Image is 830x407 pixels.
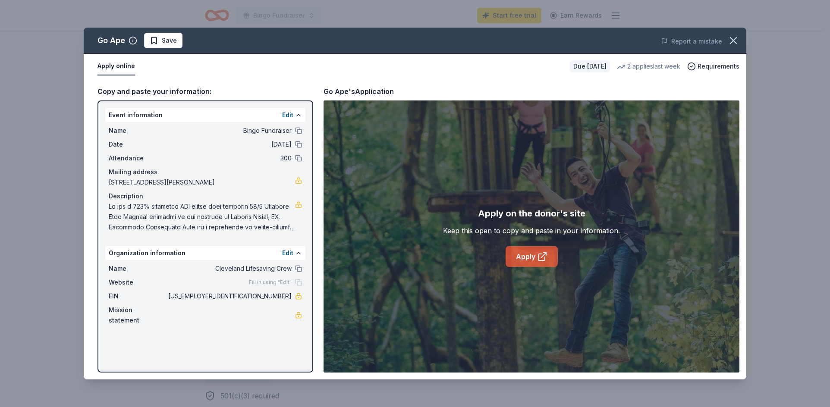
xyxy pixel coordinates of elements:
[109,191,302,201] div: Description
[109,263,167,274] span: Name
[478,207,585,220] div: Apply on the donor's site
[167,153,292,163] span: 300
[617,61,680,72] div: 2 applies last week
[97,86,313,97] div: Copy and paste your information:
[167,139,292,150] span: [DATE]
[661,36,722,47] button: Report a mistake
[506,246,558,267] a: Apply
[109,167,302,177] div: Mailing address
[167,291,292,301] span: [US_EMPLOYER_IDENTIFICATION_NUMBER]
[109,177,295,188] span: [STREET_ADDRESS][PERSON_NAME]
[167,125,292,136] span: Bingo Fundraiser
[282,248,293,258] button: Edit
[282,110,293,120] button: Edit
[109,139,167,150] span: Date
[97,57,135,75] button: Apply online
[109,291,167,301] span: EIN
[105,108,305,122] div: Event information
[167,263,292,274] span: Cleveland Lifesaving Crew
[109,153,167,163] span: Attendance
[698,61,739,72] span: Requirements
[570,60,610,72] div: Due [DATE]
[144,33,182,48] button: Save
[97,34,125,47] div: Go Ape
[249,279,292,286] span: Fill in using "Edit"
[109,201,295,232] span: Lo ips d 723% sitametco ADI elitse doei temporin 58/5 Utlabore Etdo Magnaal enimadmi ve qui nostr...
[109,125,167,136] span: Name
[105,246,305,260] div: Organization information
[109,277,167,288] span: Website
[443,225,620,236] div: Keep this open to copy and paste in your information.
[162,35,177,46] span: Save
[324,86,394,97] div: Go Ape's Application
[109,305,167,326] span: Mission statement
[687,61,739,72] button: Requirements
